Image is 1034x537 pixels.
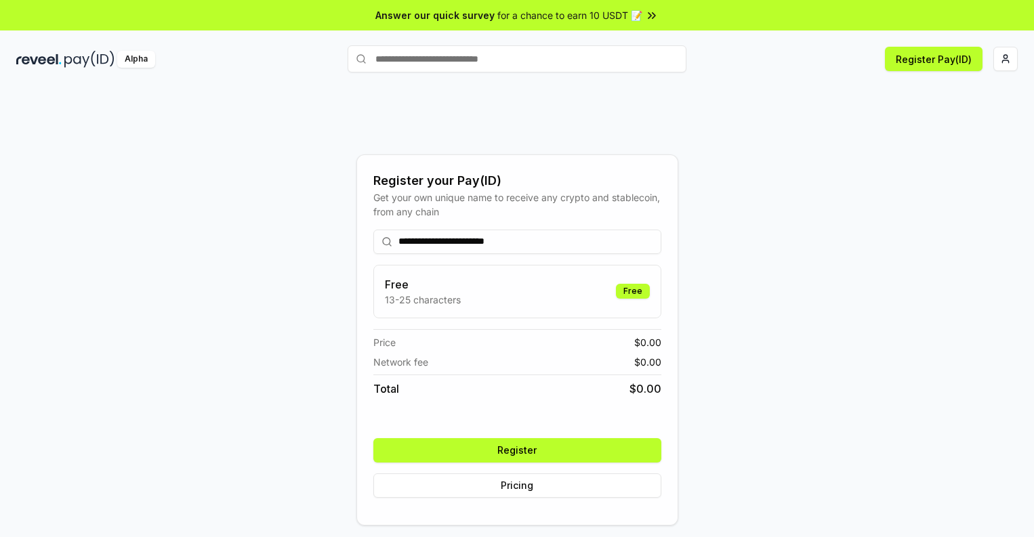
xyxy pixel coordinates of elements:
[634,335,661,349] span: $ 0.00
[373,381,399,397] span: Total
[385,276,461,293] h3: Free
[373,335,396,349] span: Price
[373,355,428,369] span: Network fee
[375,8,495,22] span: Answer our quick survey
[629,381,661,397] span: $ 0.00
[373,171,661,190] div: Register your Pay(ID)
[117,51,155,68] div: Alpha
[385,293,461,307] p: 13-25 characters
[373,438,661,463] button: Register
[373,473,661,498] button: Pricing
[64,51,115,68] img: pay_id
[634,355,661,369] span: $ 0.00
[885,47,983,71] button: Register Pay(ID)
[497,8,642,22] span: for a chance to earn 10 USDT 📝
[16,51,62,68] img: reveel_dark
[616,284,650,299] div: Free
[373,190,661,219] div: Get your own unique name to receive any crypto and stablecoin, from any chain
